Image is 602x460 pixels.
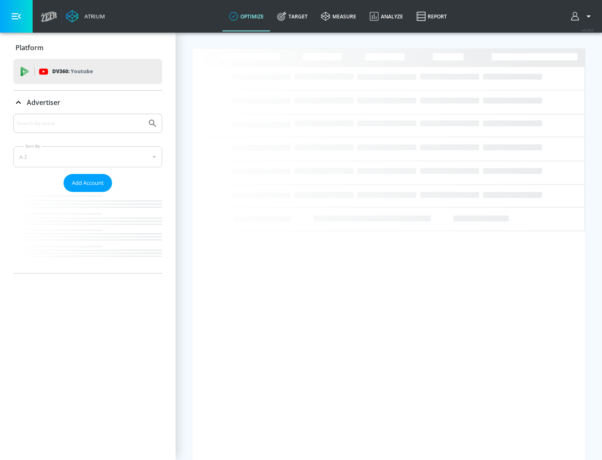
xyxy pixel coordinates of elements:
p: DV360: [52,67,93,76]
button: Add Account [64,174,112,192]
div: DV360: Youtube [13,59,162,84]
a: measure [314,1,363,31]
div: A-Z [13,146,162,167]
div: Advertiser [13,91,162,114]
div: Advertiser [13,114,162,273]
span: v 4.24.0 [582,28,594,32]
span: Add Account [72,178,104,188]
nav: list of Advertiser [13,192,162,273]
p: Youtube [71,67,93,76]
p: Advertiser [27,98,60,107]
a: Target [270,1,314,31]
div: Atrium [81,13,105,20]
a: Report [410,1,454,31]
input: Search by name [17,118,143,129]
a: Analyze [363,1,410,31]
label: Sort By [24,143,42,149]
a: optimize [222,1,270,31]
p: Platform [15,43,43,52]
div: Platform [13,36,162,59]
a: Atrium [66,10,105,23]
